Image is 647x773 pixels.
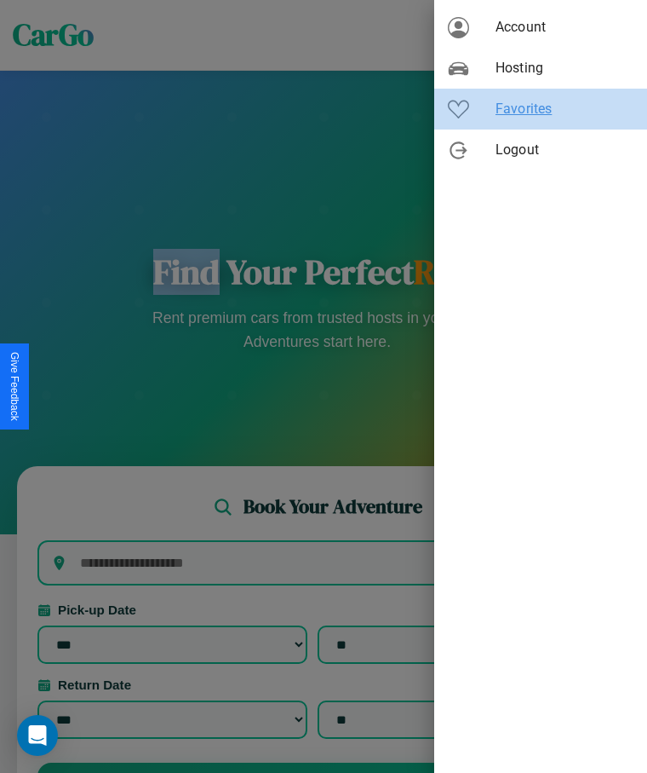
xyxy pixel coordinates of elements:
span: Logout [495,140,633,160]
div: Account [434,7,647,48]
span: Favorites [495,99,633,119]
span: Account [495,17,633,37]
div: Hosting [434,48,647,89]
div: Open Intercom Messenger [17,715,58,756]
div: Give Feedback [9,352,20,421]
div: Logout [434,130,647,170]
div: Favorites [434,89,647,130]
span: Hosting [495,58,633,78]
